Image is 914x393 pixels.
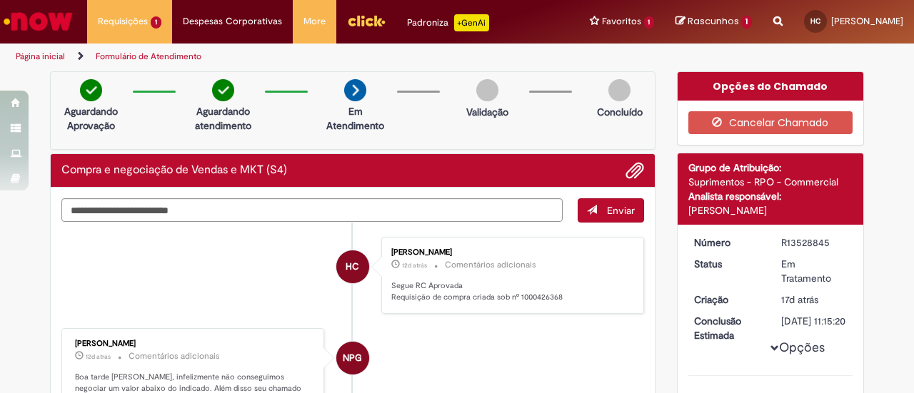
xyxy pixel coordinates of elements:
[344,79,366,101] img: arrow-next.png
[189,104,258,133] p: Aguardando atendimento
[129,350,220,362] small: Comentários adicionais
[466,105,508,119] p: Validação
[75,340,313,348] div: [PERSON_NAME]
[476,79,498,101] img: img-circle-grey.png
[407,14,489,31] div: Padroniza
[391,280,629,302] p: Segue RC Aprovada Requisição de compra criada sob nº 1000426368
[96,51,201,62] a: Formulário de Atendimento
[347,10,386,31] img: click_logo_yellow_360x200.png
[391,248,629,257] div: [PERSON_NAME]
[678,72,864,101] div: Opções do Chamado
[602,14,641,29] span: Favoritos
[56,104,126,133] p: Aguardando Aprovação
[11,44,598,70] ul: Trilhas de página
[607,204,635,217] span: Enviar
[683,235,771,250] dt: Número
[578,198,644,223] button: Enviar
[676,15,752,29] a: Rascunhos
[86,352,111,361] time: 17/09/2025 17:36:52
[98,14,148,29] span: Requisições
[683,257,771,271] dt: Status
[212,79,234,101] img: check-circle-green.png
[597,105,643,119] p: Concluído
[781,314,848,328] div: [DATE] 11:15:20
[683,292,771,307] dt: Criação
[688,203,853,218] div: [PERSON_NAME]
[80,79,102,101] img: check-circle-green.png
[402,261,427,270] time: 17/09/2025 17:52:12
[781,293,818,306] time: 12/09/2025 17:16:01
[608,79,631,101] img: img-circle-grey.png
[741,16,752,29] span: 1
[688,14,739,28] span: Rascunhos
[454,14,489,31] p: +GenAi
[781,257,848,285] div: Em Tratamento
[644,16,655,29] span: 1
[445,259,536,271] small: Comentários adicionais
[402,261,427,270] span: 12d atrás
[183,14,282,29] span: Despesas Corporativas
[61,198,563,222] textarea: Digite sua mensagem aqui...
[303,14,326,29] span: More
[86,352,111,361] span: 12d atrás
[321,104,390,133] p: Em Atendimento
[683,314,771,342] dt: Conclusão Estimada
[336,342,369,374] div: Natane Pereira Gomes
[1,7,75,36] img: ServiceNow
[346,250,359,284] span: HC
[688,160,853,175] div: Grupo de Atribuição:
[831,15,903,27] span: [PERSON_NAME]
[810,16,820,26] span: HC
[151,16,161,29] span: 1
[16,51,65,62] a: Página inicial
[781,235,848,250] div: R13528845
[688,175,853,189] div: Suprimentos - RPO - Commercial
[336,250,369,283] div: Hugo Leonardo Pereira Cordeiro
[61,164,287,177] h2: Compra e negociação de Vendas e MKT (S4) Histórico de tíquete
[688,111,853,134] button: Cancelar Chamado
[781,293,818,306] span: 17d atrás
[343,341,362,375] span: NPG
[688,189,853,203] div: Analista responsável:
[781,292,848,307] div: 12/09/2025 17:16:01
[626,161,644,180] button: Adicionar anexos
